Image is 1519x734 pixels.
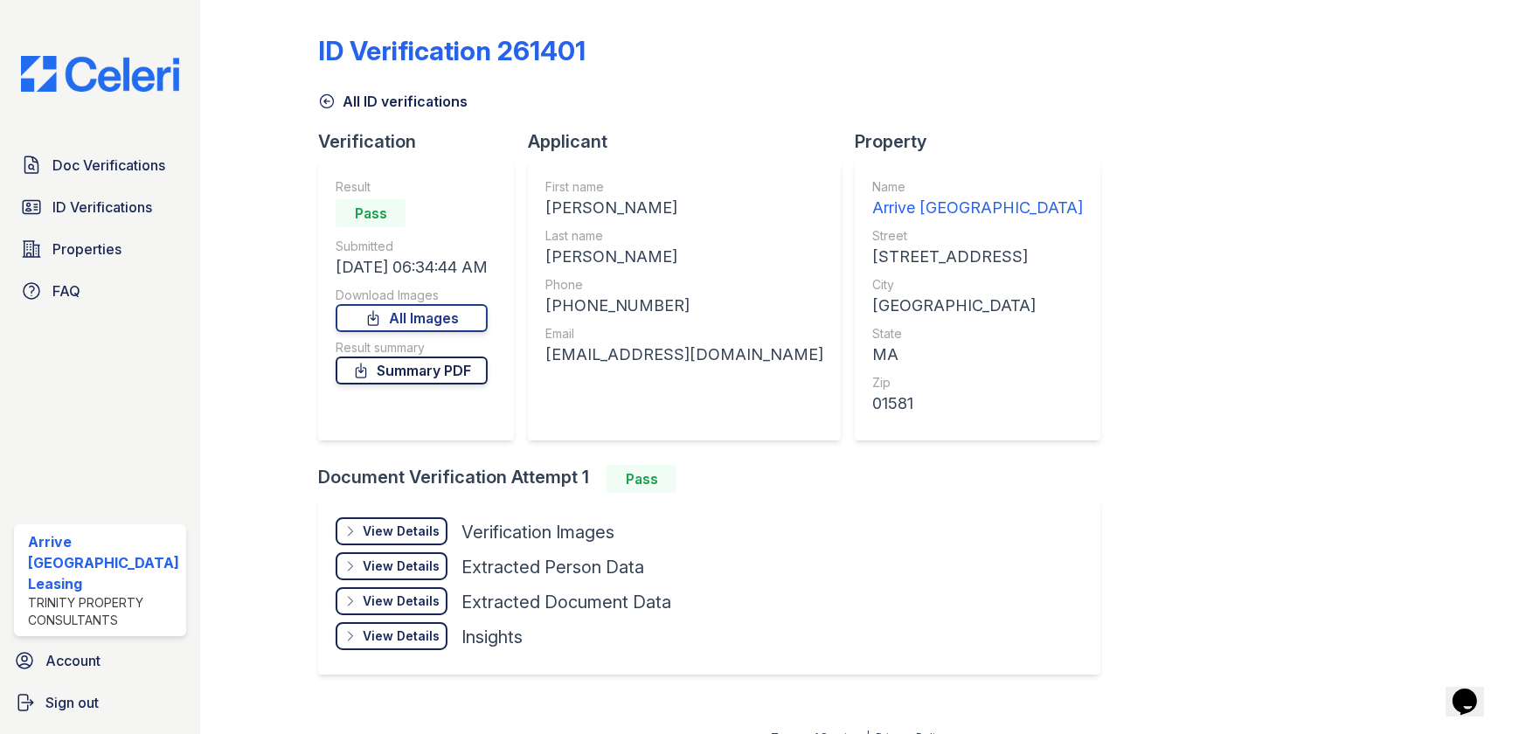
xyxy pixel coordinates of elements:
div: Insights [461,625,523,649]
a: All Images [336,304,488,332]
div: Arrive [GEOGRAPHIC_DATA] [872,196,1083,220]
div: Submitted [336,238,488,255]
div: Verification [318,129,528,154]
a: All ID verifications [318,91,468,112]
div: View Details [363,592,440,610]
div: [STREET_ADDRESS] [872,245,1083,269]
a: FAQ [14,274,186,308]
div: MA [872,343,1083,367]
div: Arrive [GEOGRAPHIC_DATA] Leasing [28,531,179,594]
div: Verification Images [461,520,614,544]
div: First name [545,178,823,196]
div: [GEOGRAPHIC_DATA] [872,294,1083,318]
span: ID Verifications [52,197,152,218]
div: Pass [336,199,406,227]
div: [PERSON_NAME] [545,196,823,220]
div: [PERSON_NAME] [545,245,823,269]
a: ID Verifications [14,190,186,225]
div: Email [545,325,823,343]
a: Doc Verifications [14,148,186,183]
a: Properties [14,232,186,267]
div: City [872,276,1083,294]
div: Street [872,227,1083,245]
div: Extracted Person Data [461,555,644,579]
div: Zip [872,374,1083,391]
span: Account [45,650,101,671]
span: Sign out [45,692,99,713]
div: Extracted Document Data [461,590,671,614]
div: View Details [363,627,440,645]
div: Last name [545,227,823,245]
span: Doc Verifications [52,155,165,176]
div: [PHONE_NUMBER] [545,294,823,318]
div: Applicant [528,129,855,154]
a: Summary PDF [336,357,488,384]
div: View Details [363,557,440,575]
img: CE_Logo_Blue-a8612792a0a2168367f1c8372b55b34899dd931a85d93a1a3d3e32e68fde9ad4.png [7,56,193,92]
div: State [872,325,1083,343]
div: 01581 [872,391,1083,416]
span: FAQ [52,280,80,301]
div: Result summary [336,339,488,357]
div: [EMAIL_ADDRESS][DOMAIN_NAME] [545,343,823,367]
a: Name Arrive [GEOGRAPHIC_DATA] [872,178,1083,220]
div: Document Verification Attempt 1 [318,465,1114,493]
a: Sign out [7,685,193,720]
a: Account [7,643,193,678]
div: Property [855,129,1114,154]
div: Trinity Property Consultants [28,594,179,629]
div: Pass [607,465,676,493]
div: Name [872,178,1083,196]
iframe: chat widget [1446,664,1502,717]
div: Download Images [336,287,488,304]
div: ID Verification 261401 [318,35,586,66]
span: Properties [52,239,121,260]
div: View Details [363,523,440,540]
div: Result [336,178,488,196]
div: Phone [545,276,823,294]
div: [DATE] 06:34:44 AM [336,255,488,280]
